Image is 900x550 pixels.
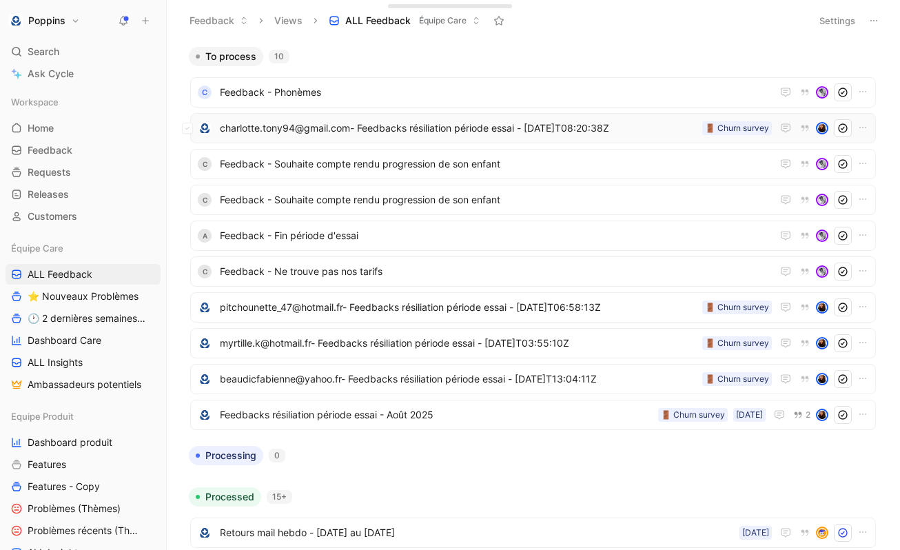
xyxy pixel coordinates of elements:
[323,10,487,31] button: ALL FeedbackÉquipe Care
[220,335,697,352] span: myrtille.k@hotmail.fr- Feedbacks résiliation période essai - [DATE]T03:55:10Z
[220,263,772,280] span: Feedback - Ne trouve pas nos tarifs
[198,121,212,135] img: logo
[198,336,212,350] img: logo
[198,85,212,99] div: C
[190,292,876,323] a: logopitchounette_47@hotmail.fr- Feedbacks résiliation période essai - [DATE]T06:58:13Z🚪 Churn sur...
[6,498,161,519] a: Problèmes (Thèmes)
[269,50,289,63] div: 10
[6,206,161,227] a: Customers
[6,162,161,183] a: Requests
[6,432,161,453] a: Dashboard produit
[28,267,92,281] span: ALL Feedback
[6,330,161,351] a: Dashboard Care
[28,43,59,60] span: Search
[198,526,212,540] img: logo
[817,374,827,384] img: avatar
[220,524,734,541] span: Retours mail hebdo - [DATE] au [DATE]
[28,480,100,493] span: Features - Copy
[190,256,876,287] a: CFeedback - Ne trouve pas nos tarifsavatar
[28,334,101,347] span: Dashboard Care
[790,407,813,422] button: 2
[190,185,876,215] a: CFeedback - Souhaite compte rendu progression de son enfantavatar
[28,210,77,223] span: Customers
[6,520,161,541] a: Problèmes récents (Thèmes)
[28,436,112,449] span: Dashboard produit
[817,231,827,241] img: avatar
[267,490,292,504] div: 15+
[205,50,256,63] span: To process
[28,121,54,135] span: Home
[6,308,161,329] a: 🕐 2 dernières semaines - Occurences
[189,446,263,465] button: Processing
[817,88,827,97] img: avatar
[705,301,769,314] div: 🚪 Churn survey
[220,407,653,423] span: Feedbacks résiliation période essai - Août 2025
[190,77,876,108] a: CFeedback - Phonèmesavatar
[9,14,23,28] img: Poppins
[198,265,212,278] div: C
[28,14,65,27] h1: Poppins
[6,406,161,427] div: Equipe Produit
[28,378,141,391] span: Ambassadeurs potentiels
[220,120,697,136] span: charlotte.tony94@gmail.com- Feedbacks résiliation période essai - [DATE]T08:20:38Z
[28,458,66,471] span: Features
[183,446,883,476] div: Processing0
[6,63,161,84] a: Ask Cycle
[198,408,212,422] img: logo
[705,121,769,135] div: 🚪 Churn survey
[736,408,763,422] div: [DATE]
[190,113,876,143] a: logocharlotte.tony94@gmail.com- Feedbacks résiliation période essai - [DATE]T08:20:38Z🚪 Churn sur...
[190,328,876,358] a: logomyrtille.k@hotmail.fr- Feedbacks résiliation période essai - [DATE]T03:55:10Z🚪 Churn surveyav...
[6,476,161,497] a: Features - Copy
[817,528,827,538] img: avatar
[190,364,876,394] a: logobeaudicfabienne@yahoo.fr- Feedbacks résiliation période essai - [DATE]T13:04:11Z🚪 Churn surve...
[6,374,161,395] a: Ambassadeurs potentiels
[817,338,827,348] img: avatar
[705,372,769,386] div: 🚪 Churn survey
[198,372,212,386] img: logo
[6,286,161,307] a: ⭐ Nouveaux Problèmes
[806,411,810,419] span: 2
[28,187,69,201] span: Releases
[190,221,876,251] a: AFeedback - Fin période d'essaiavatar
[817,410,827,420] img: avatar
[220,84,772,101] span: Feedback - Phonèmes
[28,356,83,369] span: ALL Insights
[419,14,467,28] span: Équipe Care
[189,487,261,507] button: Processed
[198,157,212,171] div: C
[11,95,59,109] span: Workspace
[220,299,697,316] span: pitchounette_47@hotmail.fr- Feedbacks résiliation période essai - [DATE]T06:58:13Z
[28,289,139,303] span: ⭐ Nouveaux Problèmes
[6,238,161,395] div: Équipe CareALL Feedback⭐ Nouveaux Problèmes🕐 2 dernières semaines - OccurencesDashboard CareALL I...
[269,449,285,462] div: 0
[705,336,769,350] div: 🚪 Churn survey
[817,303,827,312] img: avatar
[268,10,309,31] button: Views
[6,454,161,475] a: Features
[813,11,861,30] button: Settings
[6,264,161,285] a: ALL Feedback
[817,195,827,205] img: avatar
[742,526,769,540] div: [DATE]
[11,409,74,423] span: Equipe Produit
[205,449,256,462] span: Processing
[817,123,827,133] img: avatar
[6,92,161,112] div: Workspace
[198,301,212,314] img: logo
[28,312,145,325] span: 🕐 2 dernières semaines - Occurences
[220,227,772,244] span: Feedback - Fin période d'essai
[183,10,254,31] button: Feedback
[6,41,161,62] div: Search
[28,524,143,538] span: Problèmes récents (Thèmes)
[6,118,161,139] a: Home
[11,241,63,255] span: Équipe Care
[220,371,697,387] span: beaudicfabienne@yahoo.fr- Feedbacks résiliation période essai - [DATE]T13:04:11Z
[6,352,161,373] a: ALL Insights
[28,502,121,516] span: Problèmes (Thèmes)
[345,14,411,28] span: ALL Feedback
[6,140,161,161] a: Feedback
[190,518,876,548] a: logoRetours mail hebdo - [DATE] au [DATE][DATE]avatar
[220,192,772,208] span: Feedback - Souhaite compte rendu progression de son enfant
[198,193,212,207] div: C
